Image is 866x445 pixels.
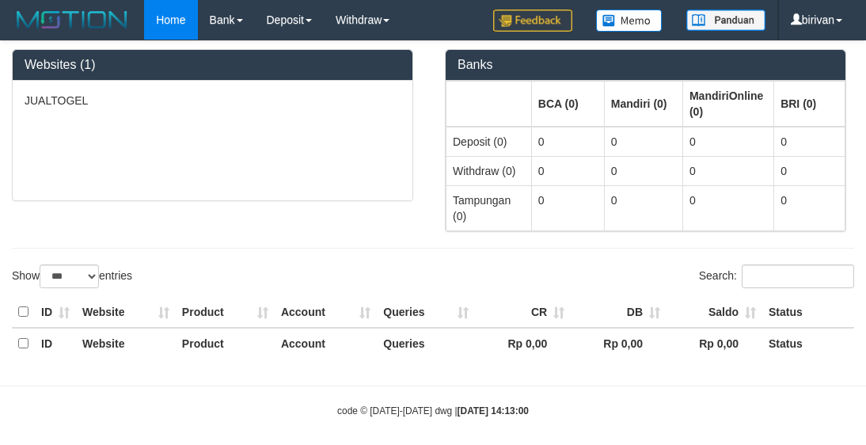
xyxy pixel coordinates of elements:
[176,297,275,328] th: Product
[25,93,401,108] p: JUALTOGEL
[12,264,132,288] label: Show entries
[682,156,773,185] td: 0
[596,10,663,32] img: Button%20Memo.svg
[446,156,532,185] td: Withdraw (0)
[35,297,76,328] th: ID
[446,81,532,127] th: Group: activate to sort column ascending
[446,185,532,230] td: Tampungan (0)
[531,127,604,157] td: 0
[667,297,762,328] th: Saldo
[604,81,682,127] th: Group: activate to sort column ascending
[774,185,845,230] td: 0
[762,297,854,328] th: Status
[604,127,682,157] td: 0
[25,58,401,72] h3: Websites (1)
[774,156,845,185] td: 0
[531,156,604,185] td: 0
[571,297,667,328] th: DB
[446,127,532,157] td: Deposit (0)
[176,328,275,359] th: Product
[531,81,604,127] th: Group: activate to sort column ascending
[40,264,99,288] select: Showentries
[699,264,854,288] label: Search:
[762,328,854,359] th: Status
[35,328,76,359] th: ID
[475,297,571,328] th: CR
[458,58,834,72] h3: Banks
[12,8,132,32] img: MOTION_logo.png
[275,328,377,359] th: Account
[571,328,667,359] th: Rp 0,00
[76,297,176,328] th: Website
[774,81,845,127] th: Group: activate to sort column ascending
[604,156,682,185] td: 0
[76,328,176,359] th: Website
[774,127,845,157] td: 0
[337,405,529,416] small: code © [DATE]-[DATE] dwg |
[686,10,765,31] img: panduan.png
[667,328,762,359] th: Rp 0,00
[604,185,682,230] td: 0
[682,81,773,127] th: Group: activate to sort column ascending
[275,297,377,328] th: Account
[531,185,604,230] td: 0
[475,328,571,359] th: Rp 0,00
[493,10,572,32] img: Feedback.jpg
[682,127,773,157] td: 0
[458,405,529,416] strong: [DATE] 14:13:00
[377,328,475,359] th: Queries
[377,297,475,328] th: Queries
[742,264,854,288] input: Search:
[682,185,773,230] td: 0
